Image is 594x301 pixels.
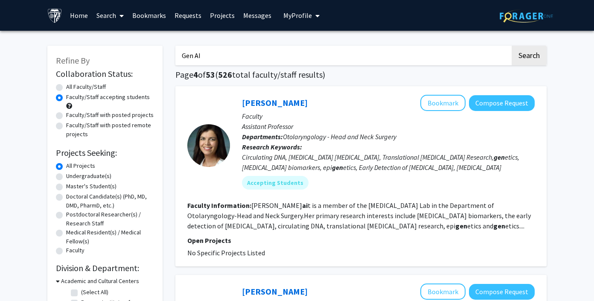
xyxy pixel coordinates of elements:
[56,148,154,158] h2: Projects Seeking:
[128,0,170,30] a: Bookmarks
[56,55,90,66] span: Refine By
[302,201,308,210] b: ai
[187,235,535,245] p: Open Projects
[56,69,154,79] h2: Collaboration Status:
[206,0,239,30] a: Projects
[239,0,276,30] a: Messages
[500,9,553,23] img: ForagerOne Logo
[242,111,535,121] p: Faculty
[66,0,92,30] a: Home
[66,228,154,246] label: Medical Resident(s) / Medical Fellow(s)
[193,69,198,80] span: 4
[283,11,312,20] span: My Profile
[420,95,466,111] button: Add Mariana Brait to Bookmarks
[66,93,150,102] label: Faculty/Staff accepting students
[61,277,139,286] h3: Academic and Cultural Centers
[66,210,154,228] label: Postdoctoral Researcher(s) / Research Staff
[512,46,547,65] button: Search
[493,222,505,230] b: gen
[92,0,128,30] a: Search
[47,8,62,23] img: Johns Hopkins University Logo
[187,248,265,257] span: No Specific Projects Listed
[187,201,251,210] b: Faculty Information:
[332,163,343,172] b: gen
[175,70,547,80] h1: Page of ( total faculty/staff results)
[242,97,308,108] a: [PERSON_NAME]
[66,161,95,170] label: All Projects
[469,95,535,111] button: Compose Request to Mariana Brait
[242,121,535,132] p: Assistant Professor
[187,201,531,230] fg-read-more: [PERSON_NAME] t is a member of the [MEDICAL_DATA] Lab in the Department of Otolaryngology-Head an...
[420,283,466,300] button: Add Amanda Brown to Bookmarks
[283,132,396,141] span: Otolaryngology - Head and Neck Surgery
[66,111,154,120] label: Faculty/Staff with posted projects
[66,246,84,255] label: Faculty
[66,172,111,181] label: Undergraduate(s)
[175,46,510,65] input: Search Keywords
[6,263,36,295] iframe: Chat
[242,176,309,190] mat-chip: Accepting Students
[242,286,308,297] a: [PERSON_NAME]
[494,153,505,161] b: gen
[170,0,206,30] a: Requests
[66,82,106,91] label: All Faculty/Staff
[66,121,154,139] label: Faculty/Staff with posted remote projects
[218,69,232,80] span: 526
[242,143,302,151] b: Research Keywords:
[469,284,535,300] button: Compose Request to Amanda Brown
[81,288,108,297] label: (Select All)
[56,263,154,273] h2: Division & Department:
[242,132,283,141] b: Departments:
[455,222,467,230] b: gen
[206,69,215,80] span: 53
[66,192,154,210] label: Doctoral Candidate(s) (PhD, MD, DMD, PharmD, etc.)
[66,182,116,191] label: Master's Student(s)
[242,152,535,172] div: Circulating DNA, [MEDICAL_DATA] [MEDICAL_DATA], Translational [MEDICAL_DATA] Research, etics, [ME...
